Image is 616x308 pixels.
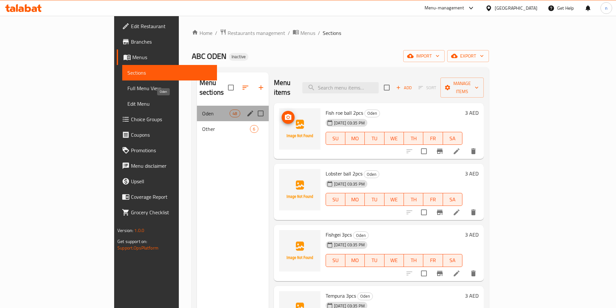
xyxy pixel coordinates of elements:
span: Menu disclaimer [131,162,212,170]
span: TH [406,134,421,143]
span: [DATE] 03:35 PM [331,242,367,248]
span: [DATE] 03:35 PM [331,120,367,126]
button: delete [466,143,481,159]
span: TU [367,195,382,204]
span: Tempura 3pcs [326,291,356,301]
button: Branch-specific-item [432,143,448,159]
li: / [288,29,290,37]
span: MO [348,134,362,143]
h2: Menu items [274,78,295,97]
a: Restaurants management [220,29,285,37]
span: import [408,52,439,60]
a: Menu disclaimer [117,158,217,174]
h6: 3 AED [465,108,479,117]
span: Coverage Report [131,193,212,201]
span: Other [202,125,250,133]
button: TU [365,193,384,206]
div: Other6 [197,121,269,137]
span: Lobster ball 2pcs [326,169,362,178]
span: Add item [394,83,414,93]
button: Branch-specific-item [432,266,448,281]
span: SU [329,195,343,204]
a: Menus [117,49,217,65]
div: Oden [364,170,379,178]
span: Promotions [131,146,212,154]
span: Version: [117,226,133,235]
button: WE [384,254,404,267]
span: Oden [358,292,373,300]
button: import [403,50,445,62]
span: Menus [300,29,315,37]
span: n [605,5,608,12]
span: SA [446,256,460,265]
img: Lobster ball 2pcs [279,169,320,210]
button: Branch-specific-item [432,205,448,220]
span: FR [426,256,440,265]
button: Add section [253,80,269,95]
button: SU [326,132,345,145]
span: 48 [230,111,240,117]
button: WE [384,193,404,206]
span: 1.0.0 [134,226,144,235]
span: Full Menu View [127,84,212,92]
span: Edit Restaurant [131,22,212,30]
button: WE [384,132,404,145]
button: TH [404,254,423,267]
span: SA [446,195,460,204]
span: ABC ODEN [192,49,226,63]
img: Fish roe ball 2pcs [279,108,320,150]
nav: Menu sections [197,103,269,139]
button: TH [404,193,423,206]
button: TU [365,254,384,267]
button: delete [466,266,481,281]
span: Select to update [417,144,431,158]
span: TH [406,195,421,204]
button: delete [466,205,481,220]
span: MO [348,256,362,265]
span: TH [406,256,421,265]
button: SA [443,254,462,267]
a: Promotions [117,143,217,158]
a: Edit menu item [453,147,460,155]
img: Fishgei 3pcs [279,230,320,271]
a: Upsell [117,174,217,189]
span: Select all sections [224,81,238,94]
input: search [302,82,379,93]
button: export [447,50,489,62]
button: SU [326,193,345,206]
span: export [452,52,484,60]
span: Sections [323,29,341,37]
span: Branches [131,38,212,46]
span: Fishgei 3pcs [326,230,352,239]
nav: breadcrumb [192,29,489,37]
span: Select to update [417,206,431,219]
span: WE [387,195,401,204]
span: Restaurants management [228,29,285,37]
button: SU [326,254,345,267]
div: Inactive [229,53,248,61]
a: Coupons [117,127,217,143]
span: SU [329,134,343,143]
span: TU [367,256,382,265]
div: items [250,125,258,133]
div: Oden48edit [197,106,269,121]
button: MO [345,132,365,145]
a: Choice Groups [117,112,217,127]
a: Grocery Checklist [117,205,217,220]
span: Coupons [131,131,212,139]
a: Edit Menu [122,96,217,112]
span: Get support on: [117,237,147,246]
span: WE [387,256,401,265]
button: Add [394,83,414,93]
span: Manage items [446,80,479,96]
span: Upsell [131,177,212,185]
span: Oden [364,171,379,178]
button: FR [423,132,443,145]
span: Select section first [414,83,440,93]
span: Fish roe ball 2pcs [326,108,363,118]
a: Edit menu item [453,208,460,216]
span: Select to update [417,267,431,280]
a: Edit Restaurant [117,18,217,34]
a: Full Menu View [122,80,217,96]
